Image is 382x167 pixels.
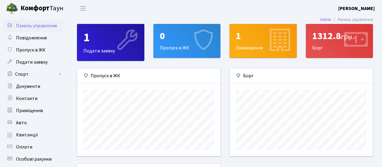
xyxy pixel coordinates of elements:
[75,3,91,13] button: Переключити навігацію
[16,47,46,53] span: Пропуск в ЖК
[16,156,52,162] span: Особові рахунки
[16,107,43,114] span: Приміщення
[3,80,63,92] a: Документи
[16,35,47,41] span: Повідомлення
[16,119,27,126] span: Авто
[3,44,63,56] a: Пропуск в ЖК
[154,24,220,58] div: Пропуск в ЖК
[306,24,373,58] div: Борг
[77,24,144,61] a: 1Подати заявку
[6,2,18,15] img: logo.png
[16,132,38,138] span: Квитанції
[341,32,354,42] span: грн.
[3,141,63,153] a: Оплати
[331,16,373,23] li: Панель управління
[3,153,63,165] a: Особові рахунки
[230,24,297,58] div: Приміщення
[3,68,63,80] a: Спорт
[83,30,138,45] div: 1
[16,144,32,150] span: Оплати
[160,30,214,42] div: 0
[21,3,63,14] span: Таун
[311,13,382,26] nav: breadcrumb
[3,56,63,68] a: Подати заявку
[3,105,63,117] a: Приміщення
[153,24,221,58] a: 0Пропуск в ЖК
[230,68,373,83] div: Борг
[16,59,48,65] span: Подати заявку
[230,24,297,58] a: 1Приміщення
[77,24,144,61] div: Подати заявку
[16,22,57,29] span: Панель управління
[3,129,63,141] a: Квитанції
[3,20,63,32] a: Панель управління
[3,117,63,129] a: Авто
[16,95,37,102] span: Контакти
[312,30,367,42] div: 1312.8
[236,30,291,42] div: 1
[338,5,375,12] a: [PERSON_NAME]
[3,92,63,105] a: Контакти
[21,3,50,13] b: Комфорт
[77,68,220,83] div: Пропуск в ЖК
[16,83,40,90] span: Документи
[320,16,331,23] a: Admin
[3,32,63,44] a: Повідомлення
